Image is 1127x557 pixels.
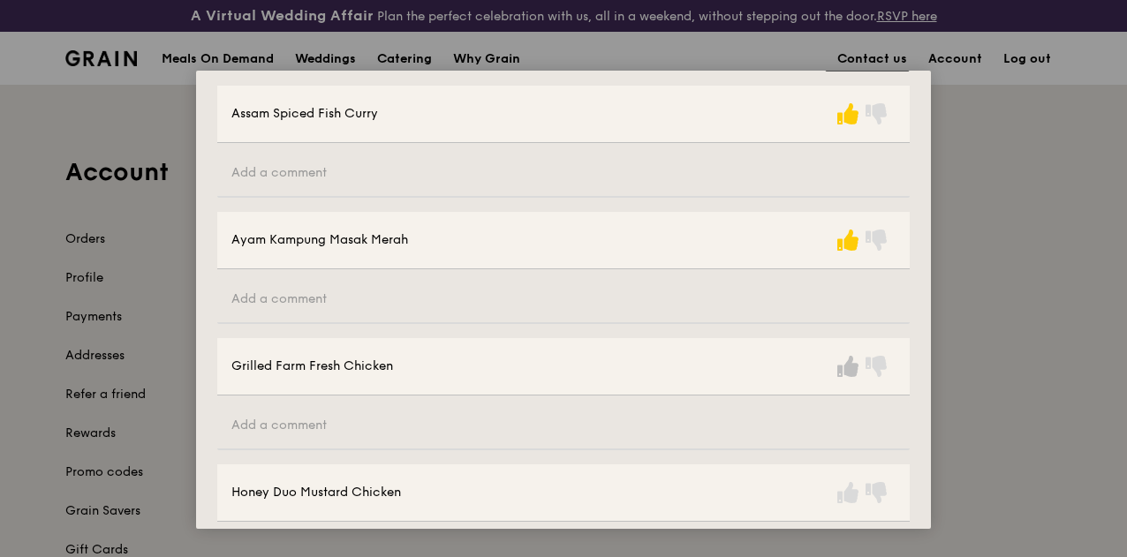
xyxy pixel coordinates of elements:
div: Assam Spiced Fish Curry [231,105,378,123]
div: Honey Duo Mustard Chicken [231,484,401,501]
input: Add a comment [217,276,910,324]
input: Add a comment [217,403,910,450]
input: Add a comment [217,150,910,198]
div: Grilled Farm Fresh Chicken [231,358,393,375]
div: Ayam Kampung Masak Merah [231,231,408,249]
